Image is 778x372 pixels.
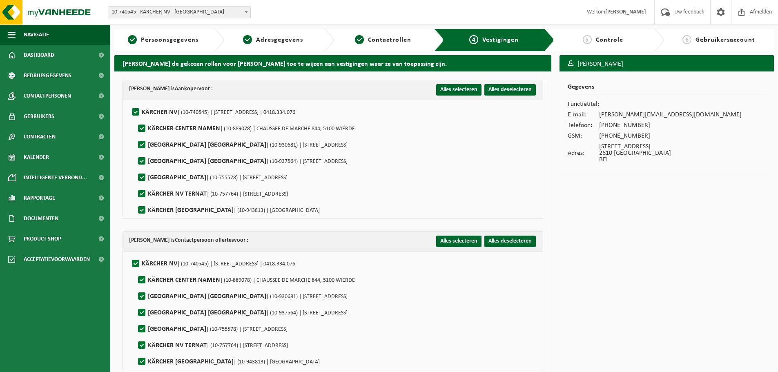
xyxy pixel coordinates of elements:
[136,155,348,167] label: [GEOGRAPHIC_DATA] [GEOGRAPHIC_DATA]
[338,35,428,45] a: 3Contactrollen
[24,127,56,147] span: Contracten
[177,109,295,116] span: | (10-740545) | [STREET_ADDRESS] | 0418.334.076
[141,37,198,43] span: Persoonsgegevens
[599,120,742,131] td: [PHONE_NUMBER]
[568,109,599,120] td: E-mail:
[568,84,766,95] h2: Gegevens
[207,191,288,197] span: | (10-757764) | [STREET_ADDRESS]
[368,37,411,43] span: Contactrollen
[108,7,250,18] span: 10-740545 - KÄRCHER NV - WILRIJK
[136,188,288,200] label: KÄRCHER NV TERNAT
[234,207,320,214] span: | (10-943813) | [GEOGRAPHIC_DATA]
[256,37,303,43] span: Adresgegevens
[568,131,599,141] td: GSM:
[24,65,71,86] span: Bedrijfsgegevens
[24,86,71,106] span: Contactpersonen
[568,141,599,165] td: Adres:
[136,172,288,184] label: [GEOGRAPHIC_DATA]
[24,106,54,127] span: Gebruikers
[228,35,318,45] a: 2Adresgegevens
[175,86,198,92] strong: Aankoper
[560,55,774,73] h3: [PERSON_NAME]
[136,307,348,319] label: [GEOGRAPHIC_DATA] [GEOGRAPHIC_DATA]
[130,106,295,118] label: KÄRCHER NV
[469,35,478,44] span: 4
[568,120,599,131] td: Telefoon:
[482,37,519,43] span: Vestigingen
[234,359,320,365] span: | (10-943813) | [GEOGRAPHIC_DATA]
[177,261,295,267] span: | (10-740545) | [STREET_ADDRESS] | 0418.334.076
[24,188,55,208] span: Rapportage
[583,35,592,44] span: 5
[436,236,482,247] button: Alles selecteren
[206,175,288,181] span: | (10-755578) | [STREET_ADDRESS]
[484,236,536,247] button: Alles deselecteren
[24,249,90,270] span: Acceptatievoorwaarden
[243,35,252,44] span: 2
[24,25,49,45] span: Navigatie
[136,274,355,286] label: KÄRCHER CENTER NAMEN
[129,84,213,94] div: [PERSON_NAME] is voor :
[220,126,355,132] span: | (10-889078) | CHAUSSEE DE MARCHE 844, 5100 WIERDE
[596,37,623,43] span: Controle
[136,204,320,216] label: KÄRCHER [GEOGRAPHIC_DATA]
[696,37,755,43] span: Gebruikersaccount
[682,35,691,44] span: 6
[175,237,234,243] strong: Contactpersoon offertes
[130,258,295,270] label: KÄRCHER NV
[24,229,61,249] span: Product Shop
[114,55,551,71] h2: [PERSON_NAME] de gekozen rollen voor [PERSON_NAME] toe te wijzen aan vestigingen waar ze van toep...
[136,139,348,151] label: [GEOGRAPHIC_DATA] [GEOGRAPHIC_DATA]
[24,167,87,188] span: Intelligente verbond...
[136,123,355,135] label: KÄRCHER CENTER NAMEN
[128,35,137,44] span: 1
[108,6,251,18] span: 10-740545 - KÄRCHER NV - WILRIJK
[599,109,742,120] td: [PERSON_NAME][EMAIL_ADDRESS][DOMAIN_NAME]
[118,35,208,45] a: 1Persoonsgegevens
[24,147,49,167] span: Kalender
[266,294,348,300] span: | (10-930681) | [STREET_ADDRESS]
[266,142,348,148] span: | (10-930681) | [STREET_ADDRESS]
[568,99,599,109] td: Functietitel:
[599,131,742,141] td: [PHONE_NUMBER]
[266,310,348,316] span: | (10-937564) | [STREET_ADDRESS]
[207,343,288,349] span: | (10-757764) | [STREET_ADDRESS]
[484,84,536,96] button: Alles deselecteren
[129,236,248,245] div: [PERSON_NAME] is voor :
[599,141,742,165] td: [STREET_ADDRESS] 2610 [GEOGRAPHIC_DATA] BEL
[136,356,320,368] label: KÄRCHER [GEOGRAPHIC_DATA]
[136,290,348,303] label: [GEOGRAPHIC_DATA] [GEOGRAPHIC_DATA]
[24,45,54,65] span: Dashboard
[136,339,288,352] label: KÄRCHER NV TERNAT
[24,208,58,229] span: Documenten
[136,323,288,335] label: [GEOGRAPHIC_DATA]
[206,326,288,332] span: | (10-755578) | [STREET_ADDRESS]
[266,158,348,165] span: | (10-937564) | [STREET_ADDRESS]
[355,35,364,44] span: 3
[436,84,482,96] button: Alles selecteren
[220,277,355,283] span: | (10-889078) | CHAUSSEE DE MARCHE 844, 5100 WIERDE
[605,9,646,15] strong: [PERSON_NAME]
